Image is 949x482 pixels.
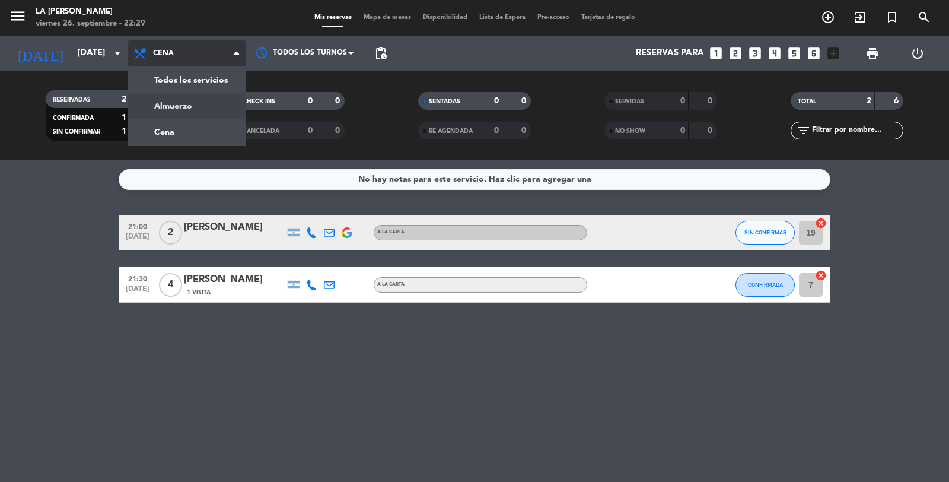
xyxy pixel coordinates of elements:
[342,227,352,238] img: google-logo.png
[797,123,811,138] i: filter_list
[531,14,575,21] span: Pre-acceso
[429,99,460,104] span: SENTADAS
[187,288,211,297] span: 1 Visita
[9,7,27,25] i: menu
[36,18,145,30] div: viernes 26. septiembre - 22:29
[128,119,246,145] a: Cena
[865,46,880,61] span: print
[735,273,795,297] button: CONFIRMADA
[521,97,528,105] strong: 0
[786,46,802,61] i: looks_5
[128,93,246,119] a: Almuerzo
[806,46,821,61] i: looks_6
[894,97,901,105] strong: 6
[521,126,528,135] strong: 0
[335,126,342,135] strong: 0
[821,10,835,24] i: add_circle_outline
[815,269,827,281] i: cancel
[680,126,685,135] strong: 0
[374,46,388,61] span: pending_actions
[159,221,182,245] span: 2
[110,46,125,61] i: arrow_drop_down
[184,220,285,235] div: [PERSON_NAME]
[308,14,358,21] span: Mis reservas
[358,14,417,21] span: Mapa de mesas
[798,99,816,104] span: TOTAL
[9,7,27,29] button: menu
[747,46,763,61] i: looks_3
[184,272,285,287] div: [PERSON_NAME]
[615,128,645,134] span: NO SHOW
[708,126,715,135] strong: 0
[708,97,715,105] strong: 0
[358,173,591,186] div: No hay notas para este servicio. Haz clic para agregar una
[575,14,641,21] span: Tarjetas de regalo
[680,97,685,105] strong: 0
[473,14,531,21] span: Lista de Espera
[243,99,275,104] span: CHECK INS
[708,46,724,61] i: looks_one
[122,113,126,122] strong: 1
[128,67,246,93] a: Todos los servicios
[826,46,841,61] i: add_box
[815,217,827,229] i: cancel
[885,10,899,24] i: turned_in_not
[122,127,126,135] strong: 1
[494,126,499,135] strong: 0
[308,126,313,135] strong: 0
[377,282,405,287] span: a la carta
[917,10,931,24] i: search
[153,49,174,58] span: Cena
[853,10,867,24] i: exit_to_app
[748,281,783,288] span: CONFIRMADA
[123,285,152,299] span: [DATE]
[636,48,704,59] span: Reservas para
[728,46,743,61] i: looks_two
[159,273,182,297] span: 4
[53,115,94,121] span: CONFIRMADA
[243,128,279,134] span: CANCELADA
[308,97,313,105] strong: 0
[9,40,72,66] i: [DATE]
[123,271,152,285] span: 21:30
[36,6,145,18] div: LA [PERSON_NAME]
[377,230,405,234] span: a la carta
[615,99,644,104] span: SERVIDAS
[910,46,925,61] i: power_settings_new
[429,128,473,134] span: RE AGENDADA
[335,97,342,105] strong: 0
[417,14,473,21] span: Disponibilidad
[53,129,100,135] span: SIN CONFIRMAR
[494,97,499,105] strong: 0
[811,124,903,137] input: Filtrar por nombre...
[735,221,795,245] button: SIN CONFIRMAR
[123,233,152,246] span: [DATE]
[744,229,786,236] span: SIN CONFIRMAR
[122,95,126,103] strong: 2
[123,219,152,233] span: 21:00
[867,97,871,105] strong: 2
[53,97,91,103] span: RESERVADAS
[767,46,782,61] i: looks_4
[895,36,940,71] div: LOG OUT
